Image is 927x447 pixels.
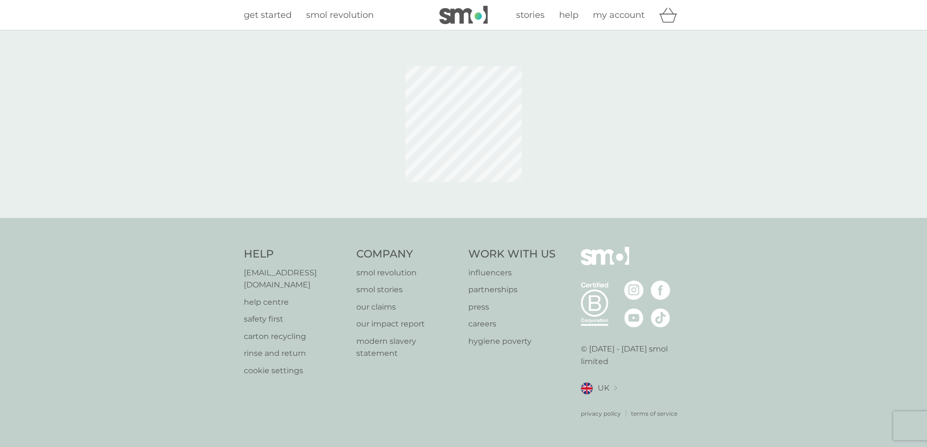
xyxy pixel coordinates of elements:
img: visit the smol Tiktok page [651,308,670,327]
a: rinse and return [244,347,347,360]
a: smol stories [356,284,459,296]
img: visit the smol Facebook page [651,281,670,300]
a: carton recycling [244,330,347,343]
h4: Help [244,247,347,262]
a: smol revolution [356,267,459,279]
img: smol [439,6,488,24]
a: our claims [356,301,459,313]
h4: Work With Us [468,247,556,262]
img: select a new location [614,386,617,391]
img: visit the smol Youtube page [624,308,644,327]
img: smol [581,247,629,280]
a: my account [593,8,645,22]
p: © [DATE] - [DATE] smol limited [581,343,684,367]
span: smol revolution [306,10,374,20]
a: safety first [244,313,347,325]
span: my account [593,10,645,20]
a: careers [468,318,556,330]
a: partnerships [468,284,556,296]
a: smol revolution [306,8,374,22]
span: UK [598,382,609,394]
span: get started [244,10,292,20]
div: basket [659,5,683,25]
a: get started [244,8,292,22]
a: [EMAIL_ADDRESS][DOMAIN_NAME] [244,267,347,291]
a: our impact report [356,318,459,330]
a: help centre [244,296,347,309]
a: press [468,301,556,313]
span: stories [516,10,545,20]
span: help [559,10,578,20]
a: terms of service [631,409,677,418]
a: influencers [468,267,556,279]
img: UK flag [581,382,593,394]
h4: Company [356,247,459,262]
a: cookie settings [244,365,347,377]
a: privacy policy [581,409,621,418]
a: modern slavery statement [356,335,459,360]
a: help [559,8,578,22]
a: hygiene poverty [468,335,556,348]
a: stories [516,8,545,22]
img: visit the smol Instagram page [624,281,644,300]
